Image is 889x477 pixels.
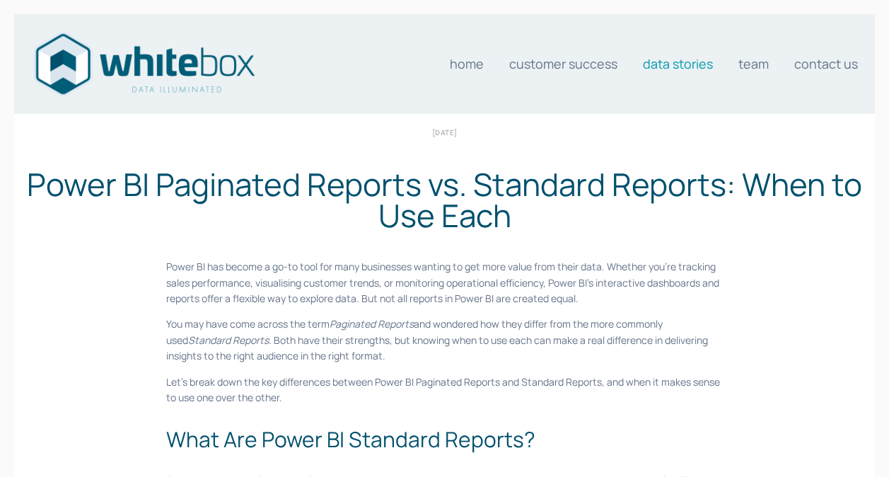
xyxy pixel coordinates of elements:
img: Data consultants [31,29,257,99]
a: Data stories [643,50,713,78]
a: Customer Success [509,50,617,78]
a: Contact us [794,50,858,78]
p: Power BI has become a go-to tool for many businesses wanting to get more value from their data. W... [166,259,723,306]
p: You may have come across the term and wondered how they differ from the more commonly used . Both... [166,316,723,364]
p: Let’s break down the key differences between Power BI Paginated Reports and Standard Reports, and... [166,374,723,406]
h1: Power BI Paginated Reports vs. Standard Reports: When to Use Each [21,168,868,231]
time: [DATE] [432,125,458,140]
a: Home [450,50,484,78]
h2: What Are Power BI Standard Reports? [166,423,723,455]
a: Team [738,50,769,78]
em: Paginated Reports [330,317,414,331]
em: Standard Reports [188,333,269,347]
